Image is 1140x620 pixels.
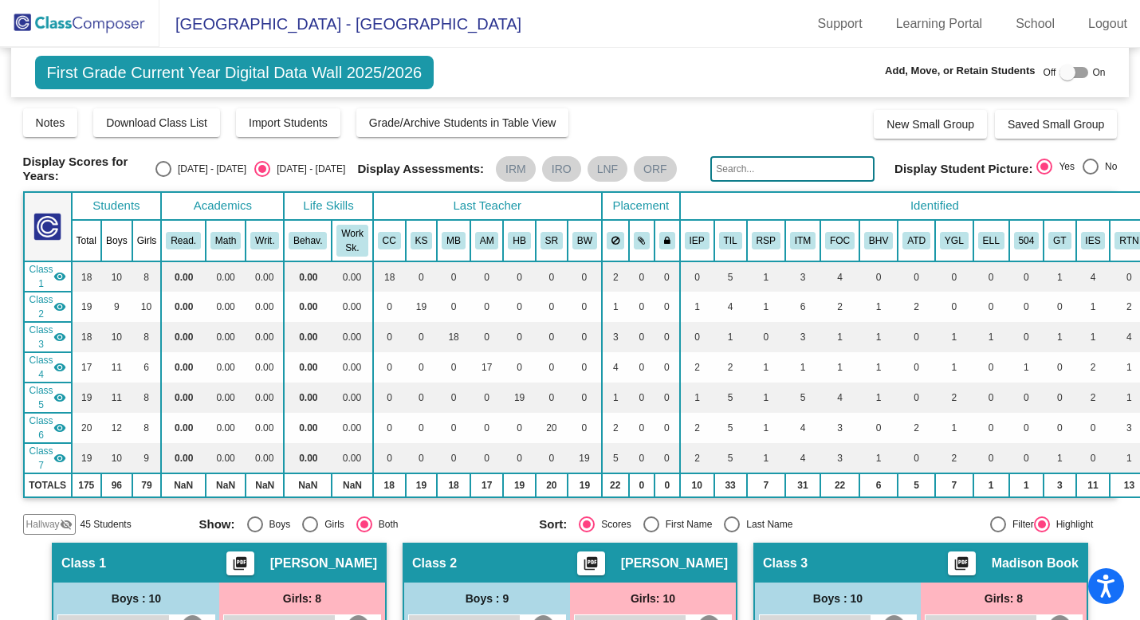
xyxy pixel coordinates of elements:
mat-radio-group: Select an option [155,161,345,177]
button: YGL [940,232,969,249]
button: MB [442,232,466,249]
td: 0 [503,413,535,443]
td: 19 [503,383,535,413]
td: 0 [1009,383,1044,413]
td: 0 [406,383,438,413]
td: 0 [629,413,655,443]
td: 0 [629,352,655,383]
a: Support [805,11,875,37]
th: Individualized Education Plan [680,220,714,261]
td: 0.00 [284,413,332,443]
th: Behavior Plan/Issue [859,220,898,261]
td: 0.00 [284,383,332,413]
td: 0 [935,292,973,322]
td: 0 [536,292,568,322]
td: 0 [406,413,438,443]
td: Madison Book - No Class Name [24,322,72,352]
td: 19 [72,383,101,413]
td: 1 [973,322,1009,352]
td: 0.00 [206,413,246,443]
span: Off [1044,65,1056,80]
th: Total [72,220,101,261]
td: Kari Snyder - No Class Name [24,292,72,322]
th: Keep with students [629,220,655,261]
td: 0.00 [206,261,246,292]
button: CC [378,232,401,249]
td: 0 [373,322,406,352]
td: Shelby Rains - No Class Name [24,413,72,443]
a: Learning Portal [883,11,996,37]
td: 0.00 [332,352,372,383]
button: Read. [166,232,201,249]
span: Class 4 [29,353,53,382]
td: 1 [747,261,785,292]
td: 2 [935,383,973,413]
td: 9 [101,292,132,322]
td: Heather Bonderer - No Class Name [24,383,72,413]
td: 0.00 [246,261,284,292]
td: 0.00 [332,261,372,292]
td: 0 [568,322,602,352]
span: Display Assessments: [357,162,484,176]
td: 1 [859,322,898,352]
td: 0.00 [284,352,332,383]
button: RSP [752,232,780,249]
button: IES [1081,232,1106,249]
td: 19 [406,292,438,322]
button: New Small Group [874,110,987,139]
td: 0.00 [332,322,372,352]
td: 0.00 [161,383,206,413]
span: On [1092,65,1105,80]
td: 0.00 [284,322,332,352]
td: 0 [898,322,935,352]
input: Search... [710,156,875,182]
td: 17 [72,352,101,383]
th: Students [72,192,162,220]
td: 3 [785,261,820,292]
td: 0 [373,292,406,322]
td: 0 [568,261,602,292]
button: Download Class List [93,108,220,137]
button: Work Sk. [336,225,368,257]
td: 0.00 [284,292,332,322]
td: 0 [655,261,680,292]
td: 10 [132,292,162,322]
span: Grade/Archive Students in Table View [369,116,556,129]
th: Intervention Team [785,220,820,261]
td: 0.00 [206,322,246,352]
td: 0 [898,383,935,413]
span: New Small Group [886,118,974,131]
td: 1 [602,383,629,413]
td: 0 [536,383,568,413]
td: 8 [132,322,162,352]
td: 1 [1076,292,1111,322]
td: 0 [680,322,714,352]
td: 0 [1009,261,1044,292]
span: Class 3 [29,323,53,351]
td: 8 [132,383,162,413]
mat-chip: IRM [496,156,536,182]
td: 1 [785,352,820,383]
th: Kari Snyder [406,220,438,261]
th: Life Skills [284,192,372,220]
button: GT [1048,232,1071,249]
td: 0.00 [246,413,284,443]
mat-icon: picture_as_pdf [952,555,971,578]
td: 10 [101,322,132,352]
td: 8 [132,413,162,443]
td: 2 [898,292,935,322]
button: Print Students Details [577,551,605,575]
mat-icon: visibility [53,300,66,313]
td: 0 [629,322,655,352]
span: Notes [36,116,65,129]
td: 0.00 [161,261,206,292]
th: Boys [101,220,132,261]
td: 0 [859,413,898,443]
td: 12 [101,413,132,443]
button: AM [475,232,499,249]
button: ATD [902,232,930,249]
td: 1 [1076,322,1111,352]
button: KS [411,232,433,249]
td: 20 [536,413,568,443]
td: 1 [820,322,859,352]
